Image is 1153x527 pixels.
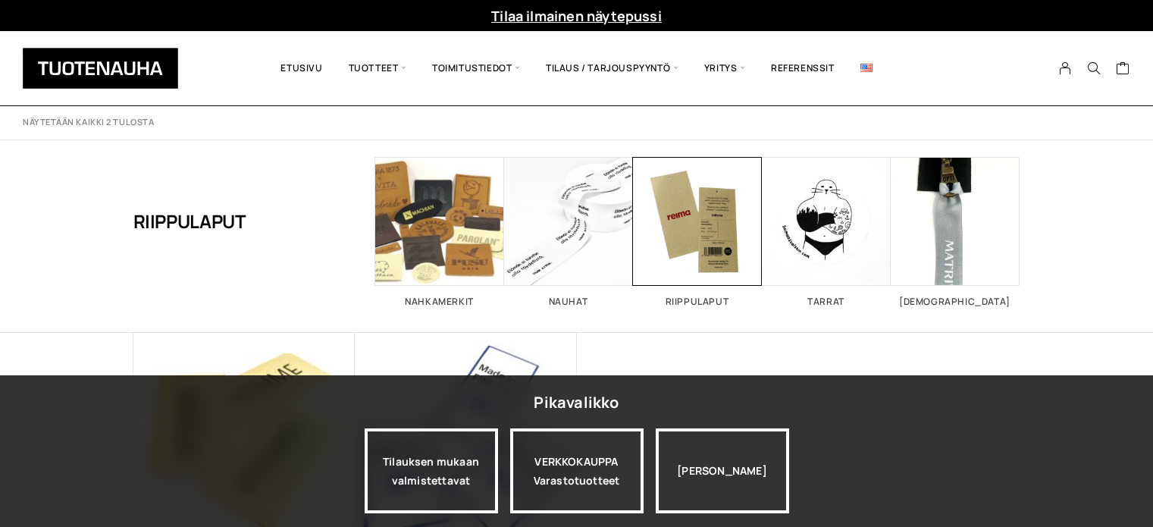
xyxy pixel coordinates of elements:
a: Visit product category Nahkamerkit [375,157,504,306]
div: VERKKOKAUPPA Varastotuotteet [510,428,644,513]
span: Yritys [691,42,758,94]
button: Search [1079,61,1108,75]
img: Tuotenauha Oy [23,48,178,89]
h2: Nauhat [504,297,633,306]
a: Visit product category Vedin [891,157,1020,306]
a: VERKKOKAUPPAVarastotuotteet [510,428,644,513]
a: Cart [1116,61,1130,79]
a: My Account [1051,61,1080,75]
span: Tilaus / Tarjouspyyntö [533,42,691,94]
a: Referenssit [758,42,848,94]
span: Tuotteet [336,42,419,94]
a: Tilauksen mukaan valmistettavat [365,428,498,513]
a: Etusivu [268,42,335,94]
h2: [DEMOGRAPHIC_DATA] [891,297,1020,306]
h2: Riippulaput [633,297,762,306]
a: Visit product category Tarrat [762,157,891,306]
a: Visit product category Nauhat [504,157,633,306]
img: English [860,64,873,72]
h1: Riippulaput [133,157,246,286]
a: Tilaa ilmainen näytepussi [491,7,662,25]
div: Pikavalikko [534,389,619,416]
a: Visit product category Riippulaput [633,157,762,306]
h2: Tarrat [762,297,891,306]
div: [PERSON_NAME] [656,428,789,513]
h2: Nahkamerkit [375,297,504,306]
span: Toimitustiedot [419,42,533,94]
p: Näytetään kaikki 2 tulosta [23,117,154,128]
